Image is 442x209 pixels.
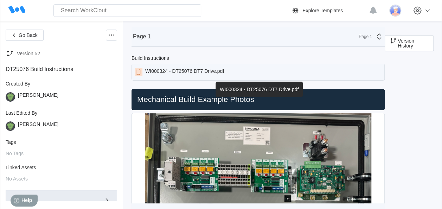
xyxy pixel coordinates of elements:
img: gator.png [6,92,15,102]
div: Linked Assets [6,165,117,170]
div: Page 1 [133,33,151,40]
button: Version History [385,35,434,51]
div: WI000324 - DT25076 DT7 Drive.pdf [216,82,303,97]
img: user-3.png [389,5,401,17]
span: Go Back [19,33,38,38]
h2: Mechanical Build Example Photos [134,95,382,104]
div: [PERSON_NAME] [18,92,58,102]
div: DT25076 Build Instructions [6,66,117,72]
div: Version 52 [17,51,40,56]
div: Last Edited By [6,110,117,116]
div: No Assets [6,176,117,182]
button: Go Back [6,30,44,41]
div: No Tags [6,151,117,156]
input: Search WorkClout [53,4,201,17]
a: Explore Templates [291,6,365,15]
div: Page 1 [354,34,372,39]
div: Tags [6,139,117,145]
div: WI000324 - DT25076 DT7 Drive.pdf [145,68,224,76]
div: [PERSON_NAME] [18,121,58,131]
span: Version History [398,38,428,48]
div: Build Instructions [132,55,169,61]
div: Explore Templates [302,8,343,13]
img: gator.png [6,121,15,131]
div: Created By [6,81,117,87]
